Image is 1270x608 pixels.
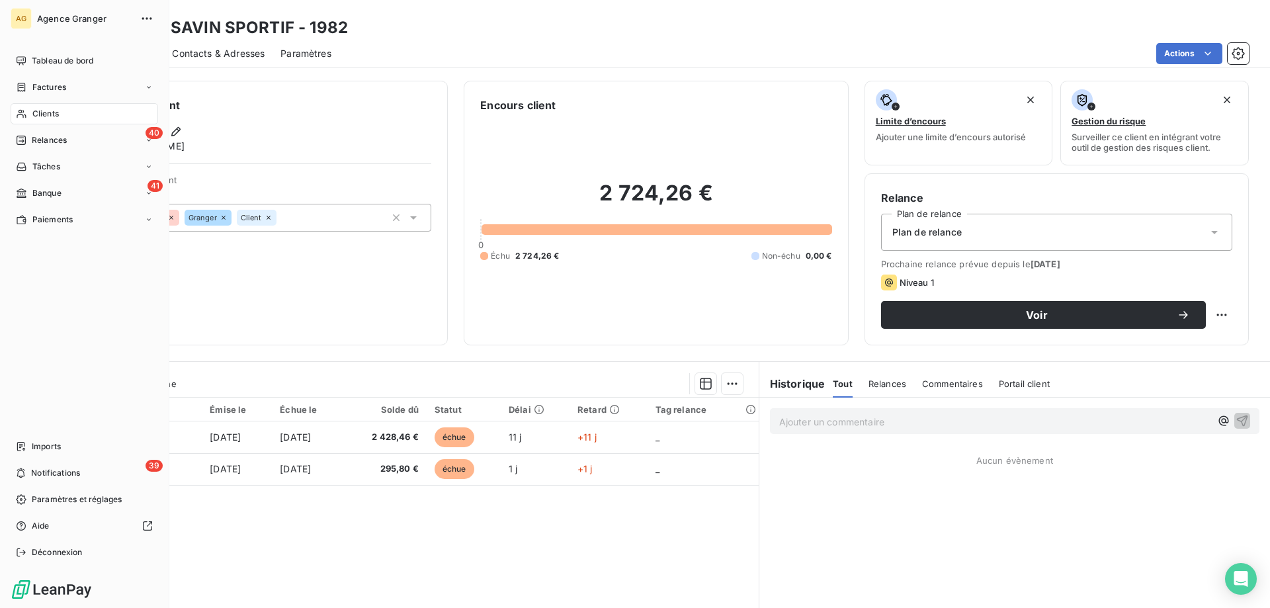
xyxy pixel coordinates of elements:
span: 295,80 € [351,462,418,476]
span: [DATE] [280,431,311,443]
span: Niveau 1 [900,277,934,288]
span: Surveiller ce client en intégrant votre outil de gestion des risques client. [1072,132,1238,153]
span: échue [435,459,474,479]
div: Statut [435,404,493,415]
span: 41 [148,180,163,192]
span: Granger [189,214,217,222]
span: _ [656,463,659,474]
span: +1 j [577,463,593,474]
h6: Relance [881,190,1232,206]
input: Ajouter une valeur [276,212,287,224]
span: 2 428,46 € [351,431,418,444]
span: Gestion du risque [1072,116,1146,126]
span: échue [435,427,474,447]
span: Portail client [999,378,1050,389]
span: Paramètres [280,47,331,60]
span: Factures [32,81,66,93]
span: 39 [146,460,163,472]
button: Voir [881,301,1206,329]
span: Limite d’encours [876,116,946,126]
div: Délai [509,404,562,415]
span: Aide [32,520,50,532]
span: 0 [478,239,484,250]
span: +11 j [577,431,597,443]
span: [DATE] [210,431,241,443]
span: Prochaine relance prévue depuis le [881,259,1232,269]
span: 40 [146,127,163,139]
span: 1 j [509,463,517,474]
span: Relances [32,134,67,146]
span: Aucun évènement [976,455,1053,466]
div: Émise le [210,404,264,415]
span: Tableau de bord [32,55,93,67]
span: Relances [868,378,906,389]
div: Open Intercom Messenger [1225,563,1257,595]
span: Clients [32,108,59,120]
span: Paramètres et réglages [32,494,122,505]
h6: Informations client [80,97,431,113]
span: Imports [32,441,61,453]
h6: Encours client [480,97,556,113]
div: Tag relance [656,404,751,415]
div: Retard [577,404,640,415]
span: Plan de relance [892,226,962,239]
span: Propriétés Client [106,175,431,193]
h3: SAINT SAVIN SPORTIF - 1982 [116,16,348,40]
span: Paiements [32,214,73,226]
span: Notifications [31,467,80,479]
img: Logo LeanPay [11,579,93,600]
span: 0,00 € [806,250,832,262]
button: Actions [1156,43,1222,64]
span: [DATE] [210,463,241,474]
span: Tout [833,378,853,389]
span: 11 j [509,431,522,443]
span: Voir [897,310,1177,320]
span: Déconnexion [32,546,83,558]
span: Commentaires [922,378,983,389]
span: [DATE] [280,463,311,474]
h2: 2 724,26 € [480,180,831,220]
div: Solde dû [351,404,418,415]
span: Échu [491,250,510,262]
span: Client [241,214,262,222]
h6: Historique [759,376,825,392]
span: Tâches [32,161,60,173]
span: _ [656,431,659,443]
div: Échue le [280,404,335,415]
a: Aide [11,515,158,537]
button: Gestion du risqueSurveiller ce client en intégrant votre outil de gestion des risques client. [1060,81,1249,165]
span: Banque [32,187,62,199]
div: AG [11,8,32,29]
span: Non-échu [762,250,800,262]
span: [DATE] [1031,259,1060,269]
span: Agence Granger [37,13,132,24]
span: 2 724,26 € [515,250,560,262]
button: Limite d’encoursAjouter une limite d’encours autorisé [865,81,1053,165]
span: Contacts & Adresses [172,47,265,60]
span: Ajouter une limite d’encours autorisé [876,132,1026,142]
